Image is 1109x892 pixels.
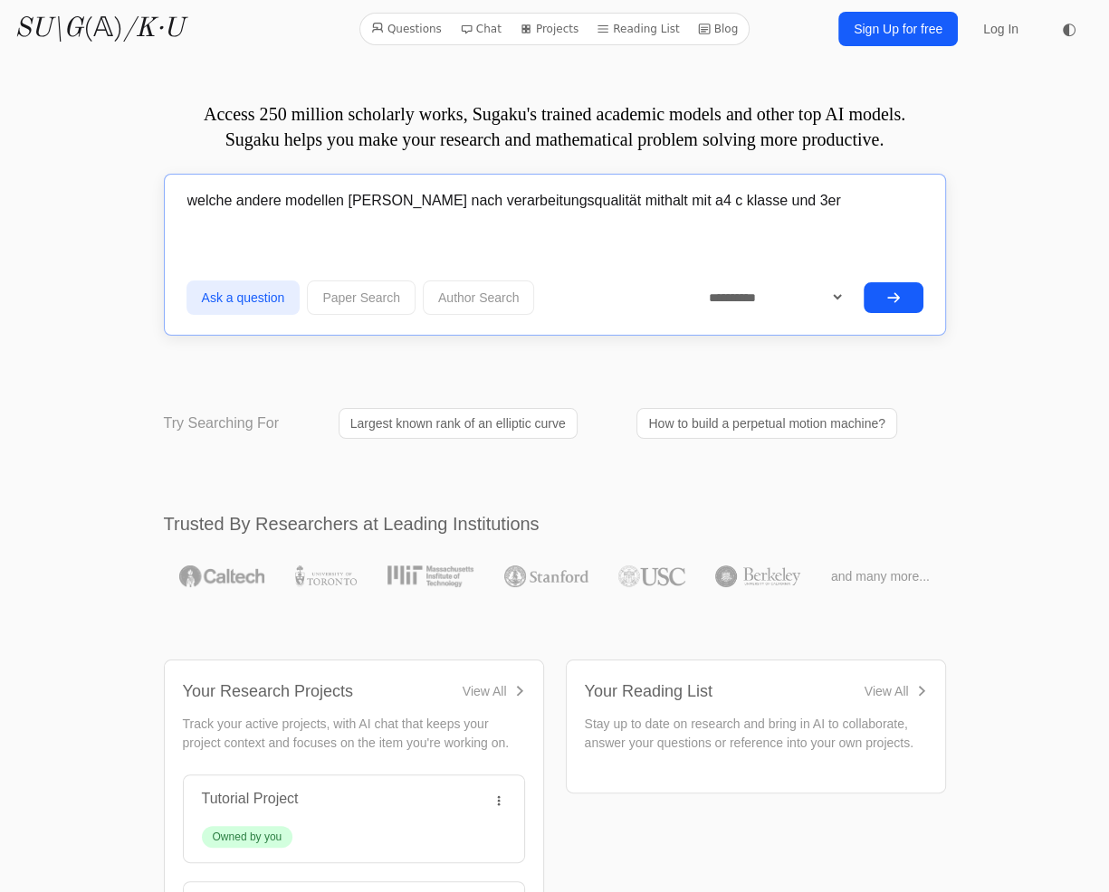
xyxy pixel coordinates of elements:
[213,830,282,844] div: Owned by you
[865,682,927,700] a: View All
[838,12,958,46] a: Sign Up for free
[364,17,449,41] a: Questions
[512,17,586,41] a: Projects
[307,280,416,315] button: Paper Search
[636,408,897,439] a: How to build a perpetual motion machine?
[186,178,923,223] input: Ask me a question
[715,565,800,587] img: UC Berkeley
[202,791,299,806] a: Tutorial Project
[183,715,525,753] p: Track your active projects, with AI chat that keeps your project context and focuses on the item ...
[972,13,1029,45] a: Log In
[179,565,264,587] img: Caltech
[831,567,930,585] span: and many more...
[295,565,357,587] img: University of Toronto
[463,682,525,700] a: View All
[186,280,301,315] button: Ask a question
[183,678,353,704] div: Your Research Projects
[164,511,946,536] h2: Trusted By Researchers at Leading Institutions
[164,101,946,152] p: Access 250 million scholarly works, Sugaku's trained academic models and other top AI models. Sug...
[504,565,588,587] img: Stanford
[589,17,687,41] a: Reading List
[1051,11,1087,47] button: ◐
[585,678,712,704] div: Your Reading List
[463,682,507,700] div: View All
[618,565,684,587] img: USC
[164,413,279,434] p: Try Searching For
[453,17,509,41] a: Chat
[865,682,909,700] div: View All
[123,15,184,43] i: /K·U
[14,15,83,43] i: SU\G
[339,408,578,439] a: Largest known rank of an elliptic curve
[585,715,927,753] p: Stay up to date on research and bring in AI to collaborate, answer your questions or reference in...
[14,13,184,45] a: SU\G(𝔸)/K·U
[691,17,746,41] a: Blog
[387,565,473,587] img: MIT
[1062,21,1076,37] span: ◐
[423,280,535,315] button: Author Search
